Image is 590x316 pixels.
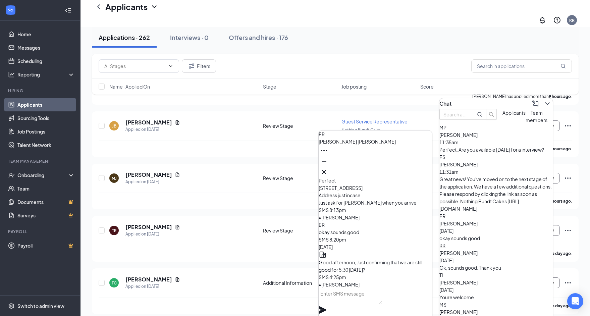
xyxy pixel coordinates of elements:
[439,220,478,226] span: [PERSON_NAME]
[125,231,180,238] div: Applied on [DATE]
[320,168,328,176] svg: Cross
[125,223,172,231] h5: [PERSON_NAME]
[112,280,117,286] div: TC
[8,229,73,234] div: Payroll
[263,122,338,129] div: Review Stage
[486,109,497,120] button: search
[439,271,553,279] div: TI
[319,236,432,243] div: SMS 8:20pm
[229,33,288,42] div: Offers and hires · 176
[439,294,553,301] div: Youre welcome
[439,124,553,131] div: MP
[526,110,547,123] span: Team members
[439,242,553,249] div: RR
[439,279,478,285] span: [PERSON_NAME]
[17,28,75,41] a: Home
[8,158,73,164] div: Team Management
[175,120,180,125] svg: Document
[109,83,150,90] span: Name · Applied On
[439,228,453,234] span: [DATE]
[125,119,172,126] h5: [PERSON_NAME]
[112,228,116,233] div: TE
[125,283,180,290] div: Applied on [DATE]
[17,195,75,209] a: DocumentsCrown
[112,175,117,181] div: MJ
[112,123,116,129] div: JB
[439,264,553,271] div: Ok, sounds good. Thank you
[319,244,333,250] span: [DATE]
[341,118,408,124] span: Guest Service Representative
[17,138,75,152] a: Talent Network
[263,227,338,234] div: Review Stage
[17,54,75,68] a: Scheduling
[569,17,575,23] div: RR
[439,169,459,175] span: 11:31am
[439,287,453,293] span: [DATE]
[531,100,539,108] svg: ComposeMessage
[320,157,328,165] svg: Minimize
[8,71,15,78] svg: Analysis
[319,306,327,314] button: Plane
[439,250,478,256] span: [PERSON_NAME]
[319,200,417,206] span: Just ask for [PERSON_NAME] when you arrive
[502,110,526,116] span: Applicants
[564,122,572,130] svg: Ellipses
[439,212,553,220] div: ER
[319,229,359,235] span: okay sounds good
[319,259,422,273] span: Good afternoon, Just confirming that we are still good for 5:30 [DATE]?
[17,209,75,222] a: SurveysCrown
[439,301,553,308] div: MS
[319,145,329,156] button: Ellipses
[439,146,553,153] div: Perfect, Are you available [DATE] for a interview?
[125,126,180,133] div: Applied on [DATE]
[175,172,180,177] svg: Document
[564,279,572,287] svg: Ellipses
[543,100,551,108] svg: ChevronDown
[17,172,69,178] div: Onboarding
[17,71,75,78] div: Reporting
[319,281,360,287] span: • [PERSON_NAME]
[542,98,553,109] button: ChevronDown
[175,224,180,230] svg: Document
[319,273,432,281] div: SMS 4:25pm
[17,303,64,309] div: Switch to admin view
[486,112,496,117] span: search
[65,7,71,14] svg: Collapse
[263,83,276,90] span: Stage
[17,111,75,125] a: Sourcing Tools
[170,33,209,42] div: Interviews · 0
[95,3,103,11] svg: ChevronLeft
[17,182,75,195] a: Team
[564,174,572,182] svg: Ellipses
[182,59,216,73] button: Filter Filters
[320,147,328,155] svg: Ellipses
[560,63,566,69] svg: MagnifyingGlass
[341,83,367,90] span: Job posting
[420,83,434,90] span: Score
[7,7,14,13] svg: WorkstreamLogo
[538,16,546,24] svg: Notifications
[319,139,396,145] span: [PERSON_NAME] [PERSON_NAME]
[439,161,478,167] span: [PERSON_NAME]
[530,98,541,109] button: ComposeMessage
[319,251,327,259] svg: Company
[319,156,329,167] button: Minimize
[553,16,561,24] svg: QuestionInfo
[439,175,553,212] div: Great news! You've moved on to the next stage of the application. We have a few additional questi...
[125,178,180,185] div: Applied on [DATE]
[439,257,453,263] span: [DATE]
[319,185,363,191] span: [STREET_ADDRESS]
[8,88,73,94] div: Hiring
[567,293,583,309] div: Open Intercom Messenger
[319,167,329,177] button: Cross
[546,146,571,151] b: 18 hours ago
[319,214,360,220] span: • [PERSON_NAME]
[552,303,571,308] b: a day ago
[439,309,478,315] span: [PERSON_NAME]
[439,153,553,161] div: ES
[564,226,572,234] svg: Ellipses
[319,221,432,228] div: ER
[125,171,172,178] h5: [PERSON_NAME]
[168,63,173,69] svg: ChevronDown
